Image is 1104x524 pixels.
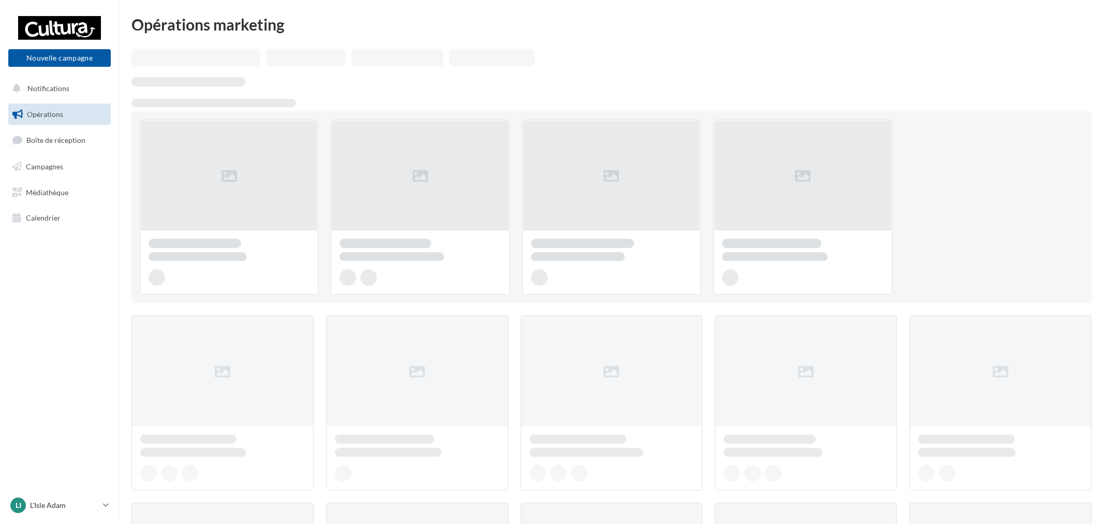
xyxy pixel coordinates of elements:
[6,182,113,203] a: Médiathèque
[6,78,109,99] button: Notifications
[27,84,69,93] span: Notifications
[6,129,113,151] a: Boîte de réception
[131,17,1092,32] div: Opérations marketing
[16,500,21,511] span: LI
[6,207,113,229] a: Calendrier
[8,49,111,67] button: Nouvelle campagne
[26,162,63,171] span: Campagnes
[26,187,68,196] span: Médiathèque
[26,136,85,144] span: Boîte de réception
[6,104,113,125] a: Opérations
[27,110,63,119] span: Opérations
[26,213,61,222] span: Calendrier
[6,156,113,178] a: Campagnes
[8,496,111,515] a: LI L'Isle Adam
[30,500,99,511] p: L'Isle Adam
